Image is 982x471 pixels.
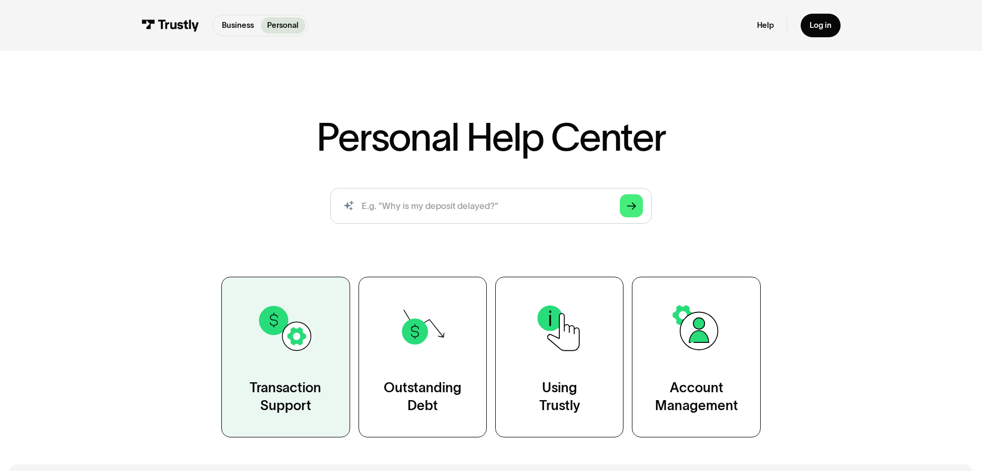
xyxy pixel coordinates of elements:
a: OutstandingDebt [359,277,487,437]
input: search [330,188,652,224]
div: Outstanding Debt [384,379,462,415]
p: Business [222,19,254,31]
div: Log in [810,20,832,30]
h1: Personal Help Center [316,118,666,157]
a: AccountManagement [632,277,760,437]
p: Personal [267,19,299,31]
a: UsingTrustly [495,277,623,437]
div: Using Trustly [539,379,580,415]
a: Business [215,17,260,34]
form: Search [330,188,652,224]
div: Account Management [655,379,738,415]
img: Trustly Logo [141,19,199,32]
div: Transaction Support [250,379,321,415]
a: TransactionSupport [221,277,350,437]
a: Personal [261,17,305,34]
a: Help [757,20,774,30]
a: Log in [801,14,841,37]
